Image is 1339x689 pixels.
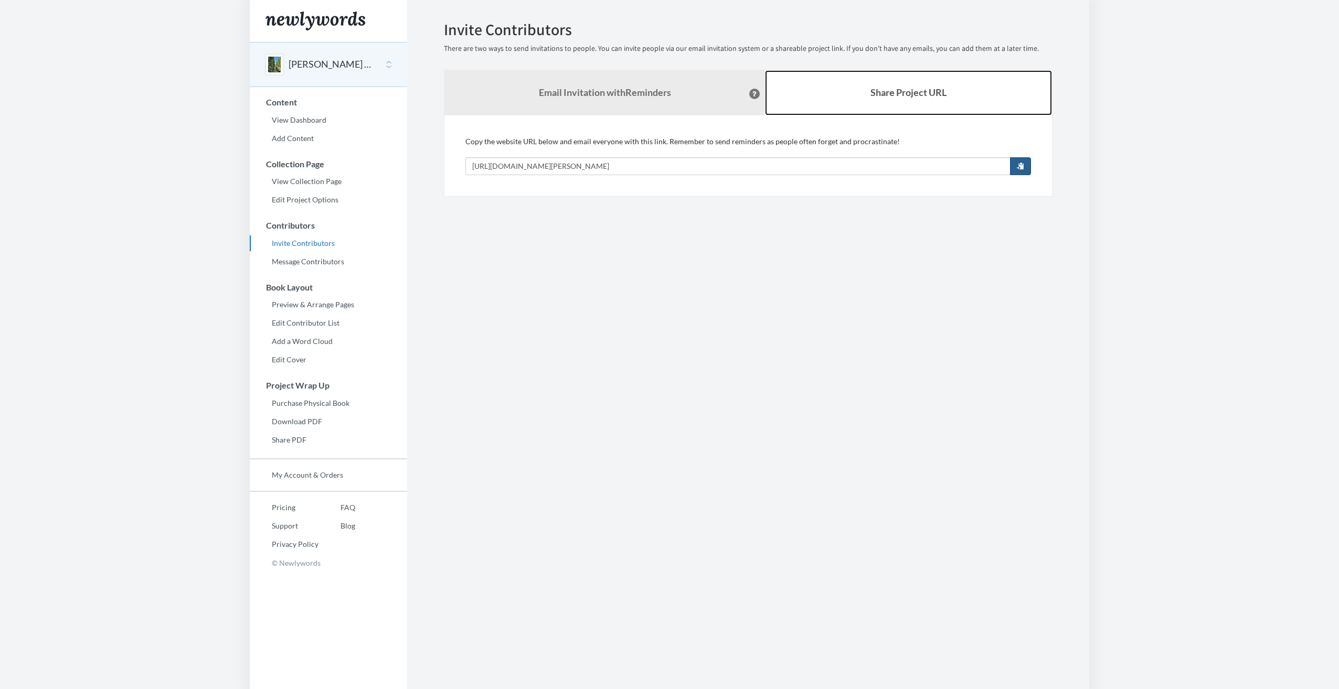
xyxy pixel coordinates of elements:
[250,518,318,534] a: Support
[444,21,1053,38] h2: Invite Contributors
[444,44,1053,54] p: There are two ways to send invitations to people. You can invite people via our email invitation ...
[250,235,407,251] a: Invite Contributors
[318,500,355,515] a: FAQ
[21,7,59,17] span: Support
[250,467,407,483] a: My Account & Orders
[250,221,407,230] h3: Contributors
[250,555,407,571] p: © Newlywords
[250,98,407,107] h3: Content
[250,174,407,189] a: View Collection Page
[250,352,407,368] a: Edit Cover
[250,381,407,390] h3: Project Wrap Up
[265,12,365,30] img: Newlywords logo
[250,333,407,349] a: Add a Word Cloud
[250,254,407,270] a: Message Contributors
[250,283,407,292] h3: Book Layout
[318,518,355,534] a: Blog
[465,136,1031,175] div: Copy the website URL below and email everyone with this link. Remember to send reminders as peopl...
[250,315,407,331] a: Edit Contributor List
[250,414,407,429] a: Download PDF
[250,432,407,448] a: Share PDF
[250,192,407,208] a: Edit Project Options
[539,87,671,98] strong: Email Invitation with Reminders
[250,159,407,169] h3: Collection Page
[870,87,947,98] b: Share Project URL
[250,131,407,146] a: Add Content
[250,536,318,552] a: Privacy Policy
[250,500,318,515] a: Pricing
[250,297,407,313] a: Preview & Arrange Pages
[250,112,407,128] a: View Dashboard
[250,395,407,411] a: Purchase Physical Book
[289,58,374,71] button: [PERSON_NAME] Retirement Memory Book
